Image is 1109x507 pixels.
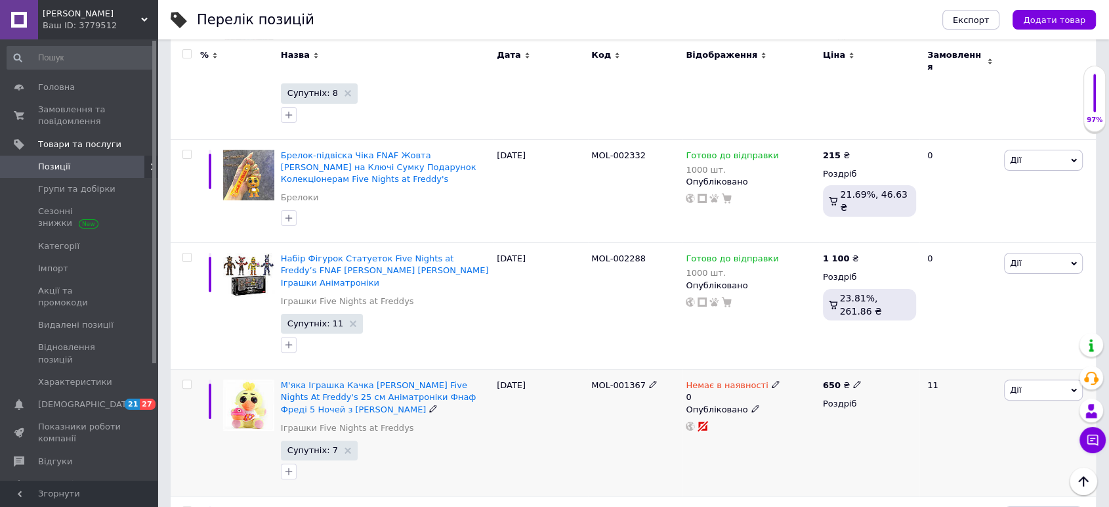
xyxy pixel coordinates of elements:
span: Код [591,49,611,61]
span: 21.69%, 46.63 ₴ [840,189,907,213]
span: Дії [1010,385,1021,395]
span: 27 [140,399,155,410]
span: Супутніх: 7 [287,446,338,454]
span: 21 [125,399,140,410]
div: Роздріб [823,398,916,410]
span: Товари та послуги [38,139,121,150]
span: MOL-002288 [591,253,646,263]
span: Сезонні знижки [38,206,121,229]
span: Супутніх: 11 [287,319,343,328]
span: Ціна [823,49,845,61]
span: Готово до відправки [686,150,778,164]
span: [DEMOGRAPHIC_DATA] [38,399,135,410]
div: Роздріб [823,271,916,283]
button: Додати товар [1013,10,1096,30]
span: Головна [38,81,75,93]
a: Іграшки Five Nights at Freddys [281,422,414,434]
span: Дії [1010,258,1021,268]
span: Дії [1010,155,1021,165]
span: Покупці [38,478,73,490]
span: Відображення [686,49,757,61]
div: [DATE] [493,139,588,243]
button: Експорт [942,10,1000,30]
span: Категорії [38,240,79,252]
a: М'яка Іграшка Качка [PERSON_NAME] Five Nights At Freddy's 25 см Аніматроніки Фнаф Фреді 5 Ночей з... [281,380,476,414]
img: Мягкая Игрушка Утка Чика Плюшевая Five Nights At Freddy’s 25 см Аниматроники Фнаф Фреди 5 Ночей с... [223,380,274,431]
a: Брелоки [281,192,319,204]
div: Роздріб [823,168,916,180]
div: 1000 шт. [686,268,778,278]
div: Опубліковано [686,280,816,292]
div: 0 [686,380,780,403]
button: Чат з покупцем [1079,427,1106,453]
div: [DATE] [493,370,588,496]
a: Іграшки Five Nights at Freddys [281,296,414,307]
span: Позиції [38,161,70,173]
span: Відгуки [38,456,72,468]
span: Замовлення та повідомлення [38,104,121,127]
b: 215 [823,150,841,160]
span: Додати товар [1023,15,1085,25]
span: Відновлення позицій [38,342,121,365]
span: Замовлення [927,49,984,73]
span: MOL-001367 [591,380,646,390]
span: Готово до відправки [686,253,778,267]
div: ₴ [823,380,862,391]
span: Немає в наявності [686,380,768,394]
div: ₴ [823,150,850,162]
a: Набір Фігурок Статуеток Five Nights at Freddy’s FNAF [PERSON_NAME] [PERSON_NAME] Іграшки Аніматро... [281,253,489,287]
span: Показники роботи компанії [38,421,121,445]
span: MOLLI [43,8,141,20]
div: 0 [919,243,1001,370]
span: Дата [497,49,521,61]
div: Опубліковано [686,404,816,416]
a: Брелок-підвіска Чіка FNAF Жовта [PERSON_NAME] на Ключі Сумку Подарунок Колекціонерам Five Nights ... [281,150,476,184]
span: 23.81%, 261.86 ₴ [840,293,882,317]
div: [DATE] [493,243,588,370]
button: Наверх [1070,468,1097,495]
div: Ваш ID: 3779512 [43,20,157,32]
span: MOL-002332 [591,150,646,160]
img: Набор Фигурок Статуеток Five Nights at Freddy’s FNAF Фредди Фокси Чика Бонни Коллекционные Игрушки [223,253,274,297]
span: Супутніх: 8 [287,89,338,97]
span: Видалені позиції [38,319,114,331]
span: Імпорт [38,263,68,275]
div: ₴ [823,253,859,265]
b: 1 100 [823,253,850,263]
div: 97% [1084,116,1105,125]
span: Назва [281,49,310,61]
span: Характеристики [38,376,112,388]
div: Опубліковано [686,176,816,188]
span: Групи та добірки [38,183,115,195]
span: Експорт [953,15,990,25]
b: 650 [823,380,841,390]
span: % [200,49,209,61]
span: Акції та промокоди [38,285,121,309]
div: 1000 шт. [686,165,778,175]
div: Перелік позицій [197,13,314,27]
div: 11 [919,370,1001,496]
input: Пошук [7,46,154,70]
div: 0 [919,139,1001,243]
img: Брелок-подвеска Чика FNAF Желтая Курица Милый Сувенир Аниматроник на Ключи Сумку Подарок Коллекци... [223,150,274,201]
